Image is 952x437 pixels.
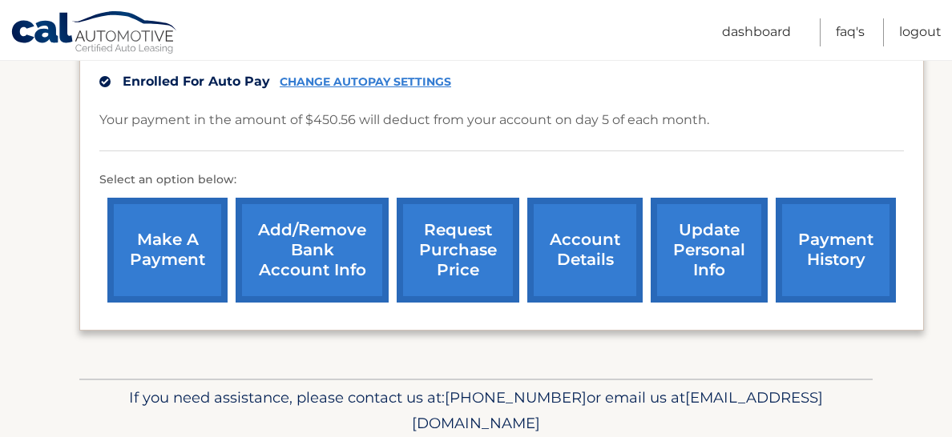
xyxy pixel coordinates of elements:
a: Cal Automotive [10,10,179,57]
p: Select an option below: [99,170,904,190]
a: make a payment [107,198,228,303]
span: [PHONE_NUMBER] [445,388,587,407]
a: FAQ's [836,18,865,46]
img: check.svg [99,76,111,87]
p: If you need assistance, please contact us at: or email us at [90,385,862,436]
a: Dashboard [722,18,791,46]
p: Your payment in the amount of $450.56 will deduct from your account on day 5 of each month. [99,109,709,131]
a: Logout [899,18,942,46]
span: Enrolled For Auto Pay [123,74,270,89]
a: account details [527,198,643,303]
a: payment history [776,198,896,303]
a: update personal info [651,198,768,303]
a: CHANGE AUTOPAY SETTINGS [280,75,451,89]
a: request purchase price [397,198,519,303]
a: Add/Remove bank account info [236,198,389,303]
